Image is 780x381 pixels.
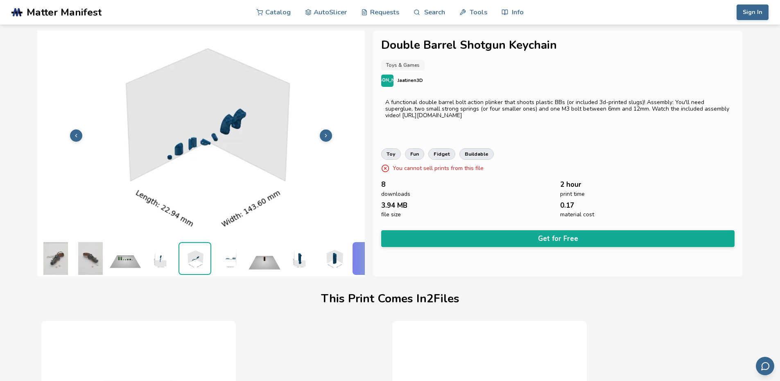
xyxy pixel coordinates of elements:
[560,181,581,188] span: 2 hour
[248,242,281,275] img: 2_Print_Preview
[144,242,176,275] img: 1_3D_Dimensions
[27,7,102,18] span: Matter Manifest
[321,293,459,305] h1: This Print Comes In 2 File s
[109,242,142,275] img: 1_Print_Preview
[381,39,735,52] h1: Double Barrel Shotgun Keychain
[560,202,574,209] span: 0.17
[385,99,731,119] div: A functional double barrel bolt action plinker that shoots plastic BBs (or included 3d-printed sl...
[213,242,246,275] img: 1_3D_Dimensions
[393,164,484,172] p: You cannot sell prints from this file
[381,191,410,197] span: downloads
[283,242,316,275] img: 2_3D_Dimensions
[179,243,210,274] img: 1_3D_Dimensions
[381,181,385,188] span: 8
[560,191,585,197] span: print time
[381,148,401,160] a: toy
[368,78,407,83] span: [PERSON_NAME]
[756,357,774,375] button: Send feedback via email
[381,60,425,70] a: Toys & Games
[459,148,494,160] a: buildable
[381,230,735,247] button: Get for Free
[398,76,423,85] p: Jaatinen3D
[381,211,401,218] span: file size
[318,242,350,275] img: 2_3D_Dimensions
[737,5,769,20] button: Sign In
[428,148,455,160] a: fidget
[405,148,424,160] a: fun
[560,211,594,218] span: material cost
[381,202,407,209] span: 3.94 MB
